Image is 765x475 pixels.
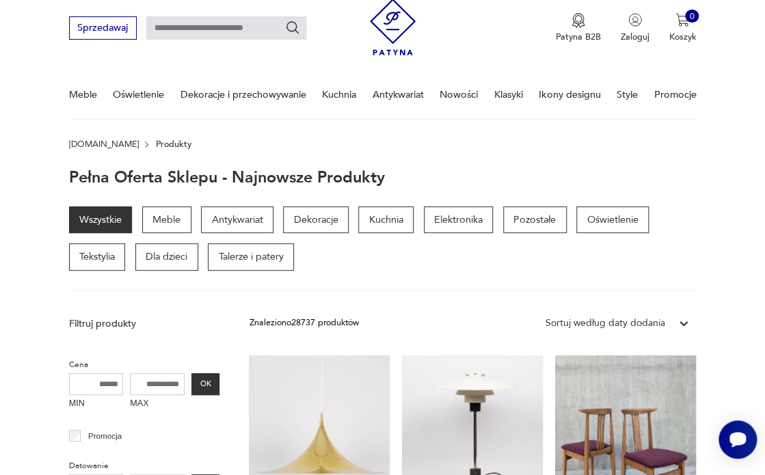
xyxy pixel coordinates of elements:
[69,243,126,271] a: Tekstylia
[283,206,349,234] a: Dekoracje
[719,420,757,459] iframe: Smartsupp widget button
[669,31,696,43] p: Koszyk
[69,139,139,149] a: [DOMAIN_NAME]
[69,358,220,372] p: Cena
[373,71,424,118] a: Antykwariat
[69,206,133,234] a: Wszystkie
[556,31,601,43] p: Patyna B2B
[69,71,97,118] a: Meble
[503,206,567,234] a: Pozostałe
[621,31,649,43] p: Zaloguj
[69,25,137,33] a: Sprzedawaj
[142,206,191,234] a: Meble
[572,13,585,28] img: Ikona medalu
[322,71,356,118] a: Kuchnia
[69,169,385,187] h1: Pełna oferta sklepu - najnowsze produkty
[440,71,478,118] a: Nowości
[130,395,185,414] label: MAX
[621,13,649,43] button: Zaloguj
[69,317,220,331] p: Filtruj produkty
[685,10,699,23] div: 0
[191,373,219,395] button: OK
[494,71,523,118] a: Klasyki
[249,316,358,330] div: Znaleziono 28737 produktów
[539,71,600,118] a: Ikony designu
[628,13,642,27] img: Ikonka użytkownika
[69,16,137,39] button: Sprzedawaj
[424,206,494,234] a: Elektronika
[576,206,649,234] a: Oświetlenie
[69,395,124,414] label: MIN
[155,139,191,149] p: Produkty
[556,13,601,43] button: Patyna B2B
[201,206,273,234] a: Antykwariat
[285,21,300,36] button: Szukaj
[617,71,638,118] a: Style
[180,71,306,118] a: Dekoracje i przechowywanie
[135,243,198,271] a: Dla dzieci
[654,71,696,118] a: Promocje
[358,206,414,234] a: Kuchnia
[545,316,665,330] div: Sortuj według daty dodania
[208,243,294,271] a: Talerze i patery
[113,71,164,118] a: Oświetlenie
[88,429,122,443] p: Promocja
[669,13,696,43] button: 0Koszyk
[675,13,689,27] img: Ikona koszyka
[556,13,601,43] a: Ikona medaluPatyna B2B
[69,459,220,473] p: Datowanie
